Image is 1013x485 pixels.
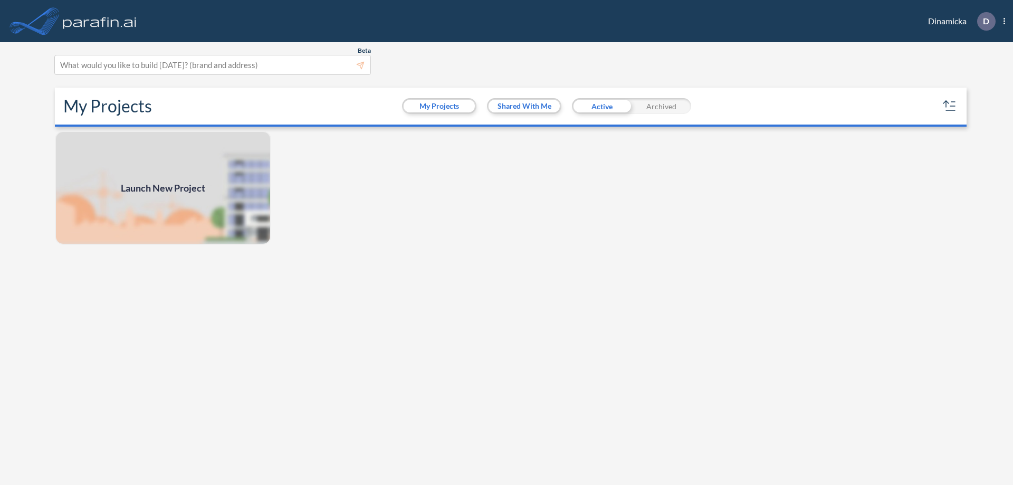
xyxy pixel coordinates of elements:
[912,12,1005,31] div: Dinamicka
[61,11,139,32] img: logo
[489,100,560,112] button: Shared With Me
[55,131,271,245] a: Launch New Project
[941,98,958,115] button: sort
[404,100,475,112] button: My Projects
[632,98,691,114] div: Archived
[572,98,632,114] div: Active
[55,131,271,245] img: add
[121,181,205,195] span: Launch New Project
[358,46,371,55] span: Beta
[983,16,989,26] p: D
[63,96,152,116] h2: My Projects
